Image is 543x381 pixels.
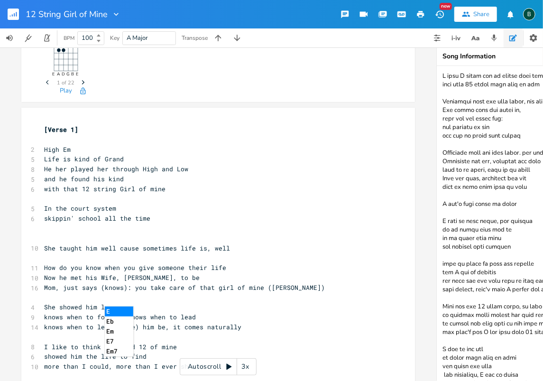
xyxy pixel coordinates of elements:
[44,145,71,154] span: High Em
[44,244,230,252] span: She taught him well cause sometimes life is, well
[44,352,147,361] span: showed him the life to find
[67,72,70,77] text: G
[64,36,74,41] div: BPM
[454,7,497,22] button: Share
[105,307,133,316] li: E
[523,3,535,25] button: B
[44,343,177,351] span: I like to think that old 12 of mine
[44,303,116,311] span: She showed him love
[182,35,208,41] div: Transpose
[72,72,74,77] text: B
[76,72,79,77] text: E
[105,336,133,346] li: E7
[44,175,124,183] span: and he found his kind
[44,313,196,321] span: knows when to follow, knows when to lead
[110,35,120,41] div: Key
[26,10,108,19] span: 12 String Girl of Mine
[57,80,75,85] span: 1 of 22
[44,214,150,223] span: skippin' school all the time
[44,185,166,193] span: with that 12 string Girl of mine
[105,326,133,336] li: Em
[53,72,55,77] text: E
[180,358,257,375] div: Autoscroll
[44,263,226,272] span: How do you know when you give someone their life
[44,283,325,292] span: Mom, just says (knows): you take care of that girl of mine ([PERSON_NAME])
[430,6,449,23] button: New
[44,204,116,213] span: In the court system
[44,155,124,163] span: Life is kind of Grand
[237,358,254,375] div: 3x
[105,316,133,326] li: Eb
[473,10,489,19] div: Share
[44,165,188,173] span: He her played her through High and Low
[127,34,148,42] span: A Major
[60,87,72,95] button: Play
[523,8,535,20] div: BruCe
[57,72,61,77] text: A
[44,323,241,331] span: knows when to let (alone) him be, it comes naturally
[44,125,78,134] span: [Verse 1]
[44,273,200,282] span: Now he met his Wife, [PERSON_NAME], to be
[440,3,452,10] div: New
[105,346,133,356] li: Em7
[44,362,203,371] span: more than I could, more than I ever should
[62,72,65,77] text: D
